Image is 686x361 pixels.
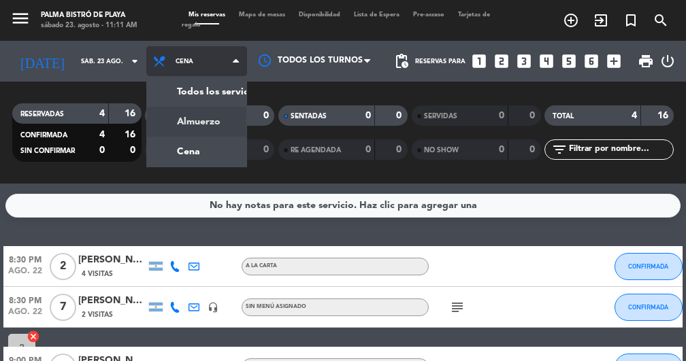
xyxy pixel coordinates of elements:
[659,41,676,82] div: LOG OUT
[415,58,465,65] span: Reservas para
[182,12,232,18] span: Mis reservas
[147,77,246,107] a: Todos los servicios
[493,52,510,70] i: looks_two
[78,293,146,309] div: [PERSON_NAME] Isla [PERSON_NAME]
[560,52,578,70] i: looks_5
[292,12,347,18] span: Disponibilidad
[615,253,683,280] button: CONFIRMADA
[638,53,654,69] span: print
[82,269,113,279] span: 4 Visitas
[263,145,272,154] strong: 0
[3,251,47,267] span: 8:30 PM
[232,12,292,18] span: Mapa de mesas
[424,113,457,120] span: SERVIDAS
[3,307,47,323] span: ago. 22
[653,12,669,29] i: search
[208,302,218,313] i: headset_mic
[3,267,47,282] span: ago. 22
[515,52,533,70] i: looks_3
[529,111,538,120] strong: 0
[291,113,327,120] span: SENTADAS
[41,20,137,31] div: sábado 23. agosto - 11:11 AM
[10,48,74,75] i: [DATE]
[499,111,504,120] strong: 0
[593,12,609,29] i: exit_to_app
[10,8,31,29] i: menu
[551,141,568,158] i: filter_list
[393,53,410,69] span: pending_actions
[3,292,47,307] span: 8:30 PM
[99,145,105,155] strong: 0
[632,111,637,120] strong: 4
[583,52,600,70] i: looks_6
[41,10,137,20] div: Palma Bistró de Playa
[623,12,639,29] i: turned_in_not
[615,294,683,321] button: CONFIRMADA
[568,142,673,157] input: Filtrar por nombre...
[529,145,538,154] strong: 0
[78,252,146,268] div: [PERSON_NAME]
[82,309,113,320] span: 2 Visitas
[449,299,465,315] i: subject
[246,304,306,309] span: Sin menú asignado
[538,52,555,70] i: looks_4
[127,53,143,69] i: arrow_drop_down
[176,58,193,65] span: Cena
[499,145,504,154] strong: 0
[50,253,76,280] span: 2
[130,145,138,155] strong: 0
[365,145,371,154] strong: 0
[628,303,668,311] span: CONFIRMADA
[553,113,574,120] span: TOTAL
[628,262,668,270] span: CONFIRMADA
[210,198,477,213] div: No hay notas para este servicio. Haz clic para agregar una
[365,111,371,120] strong: 0
[347,12,406,18] span: Lista de Espera
[263,111,272,120] strong: 0
[396,145,404,154] strong: 0
[99,130,105,139] strong: 4
[657,111,671,120] strong: 16
[406,12,451,18] span: Pre-acceso
[396,111,404,120] strong: 0
[125,130,138,139] strong: 16
[50,294,76,321] span: 7
[20,132,67,139] span: CONFIRMADA
[659,53,676,69] i: power_settings_new
[27,330,40,343] i: cancel
[10,8,31,33] button: menu
[20,111,64,118] span: RESERVADAS
[99,109,105,118] strong: 4
[605,52,623,70] i: add_box
[470,52,488,70] i: looks_one
[147,137,246,167] a: Cena
[125,109,138,118] strong: 16
[424,147,459,154] span: NO SHOW
[291,147,341,154] span: RE AGENDADA
[147,107,246,137] a: Almuerzo
[20,148,75,154] span: SIN CONFIRMAR
[563,12,579,29] i: add_circle_outline
[246,263,277,269] span: A LA CARTA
